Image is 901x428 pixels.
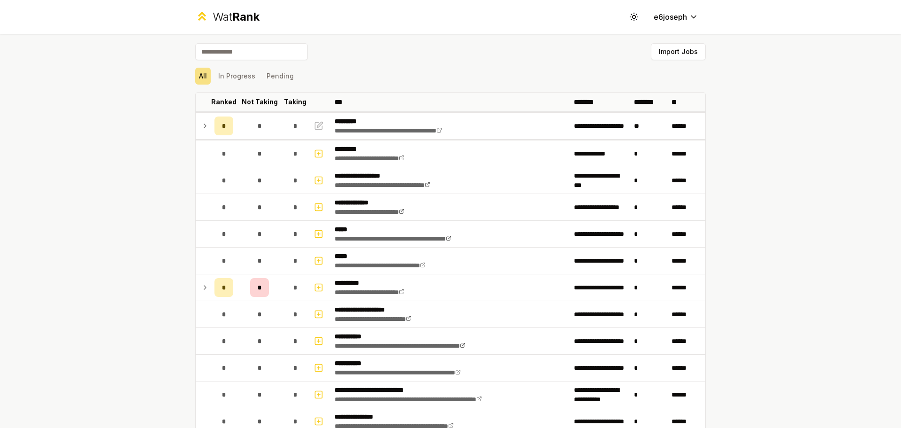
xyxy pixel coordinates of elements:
[195,68,211,85] button: All
[646,8,706,25] button: e6joseph
[651,43,706,60] button: Import Jobs
[242,97,278,107] p: Not Taking
[263,68,298,85] button: Pending
[284,97,306,107] p: Taking
[232,10,260,23] span: Rank
[213,9,260,24] div: Wat
[654,11,687,23] span: e6joseph
[214,68,259,85] button: In Progress
[211,97,237,107] p: Ranked
[195,9,260,24] a: WatRank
